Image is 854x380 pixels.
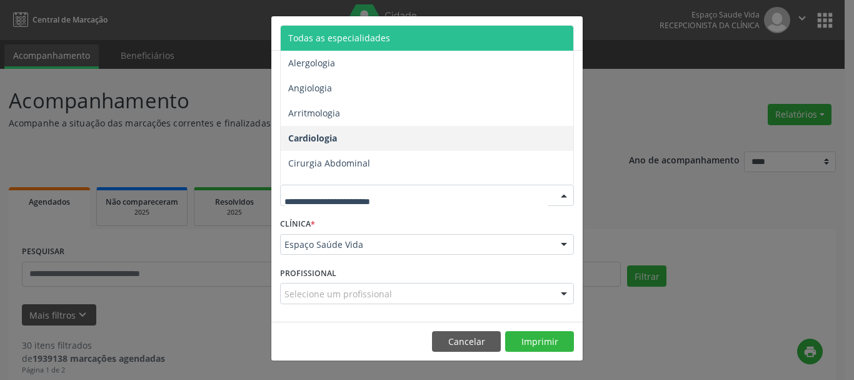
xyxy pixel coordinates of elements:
span: Cardiologia [288,132,337,144]
label: CLÍNICA [280,215,315,234]
span: Espaço Saúde Vida [284,239,548,251]
span: Angiologia [288,82,332,94]
label: PROFISSIONAL [280,264,336,283]
span: Cirurgia Abdominal [288,157,370,169]
h5: Relatório de agendamentos [280,25,423,41]
button: Cancelar [432,331,501,352]
span: Selecione um profissional [284,287,392,300]
span: Cirurgia Bariatrica [288,182,365,194]
button: Imprimir [505,331,574,352]
span: Alergologia [288,57,335,69]
span: Arritmologia [288,107,340,119]
span: Todas as especialidades [288,32,390,44]
button: Close [558,16,583,47]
